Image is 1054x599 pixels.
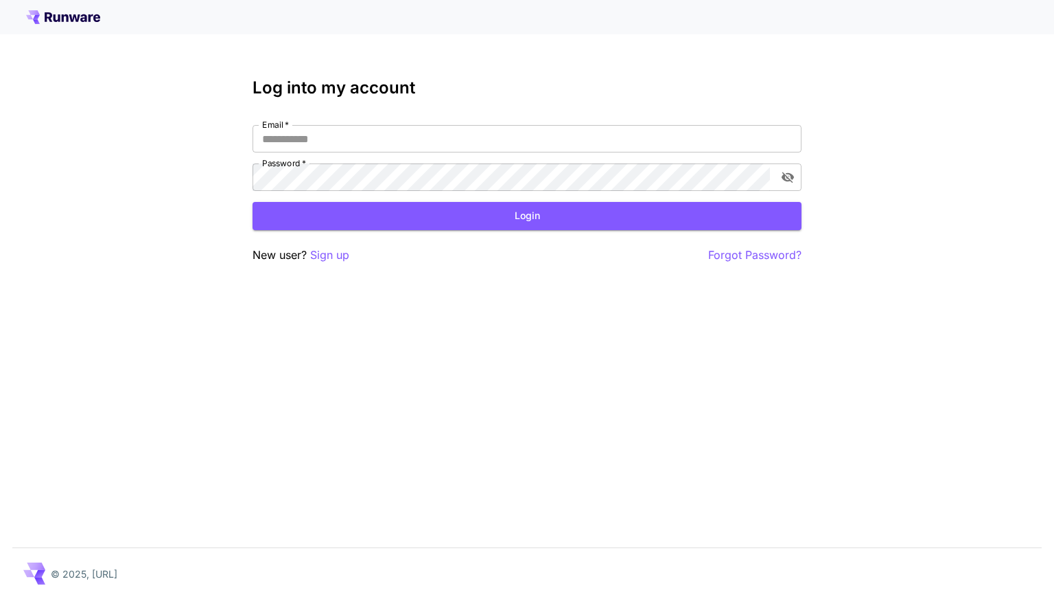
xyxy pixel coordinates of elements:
[775,165,800,190] button: toggle password visibility
[708,247,801,264] button: Forgot Password?
[262,157,306,169] label: Password
[253,247,349,264] p: New user?
[253,78,801,98] h3: Log into my account
[310,247,349,264] button: Sign up
[253,202,801,230] button: Login
[51,567,117,581] p: © 2025, [URL]
[262,119,289,131] label: Email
